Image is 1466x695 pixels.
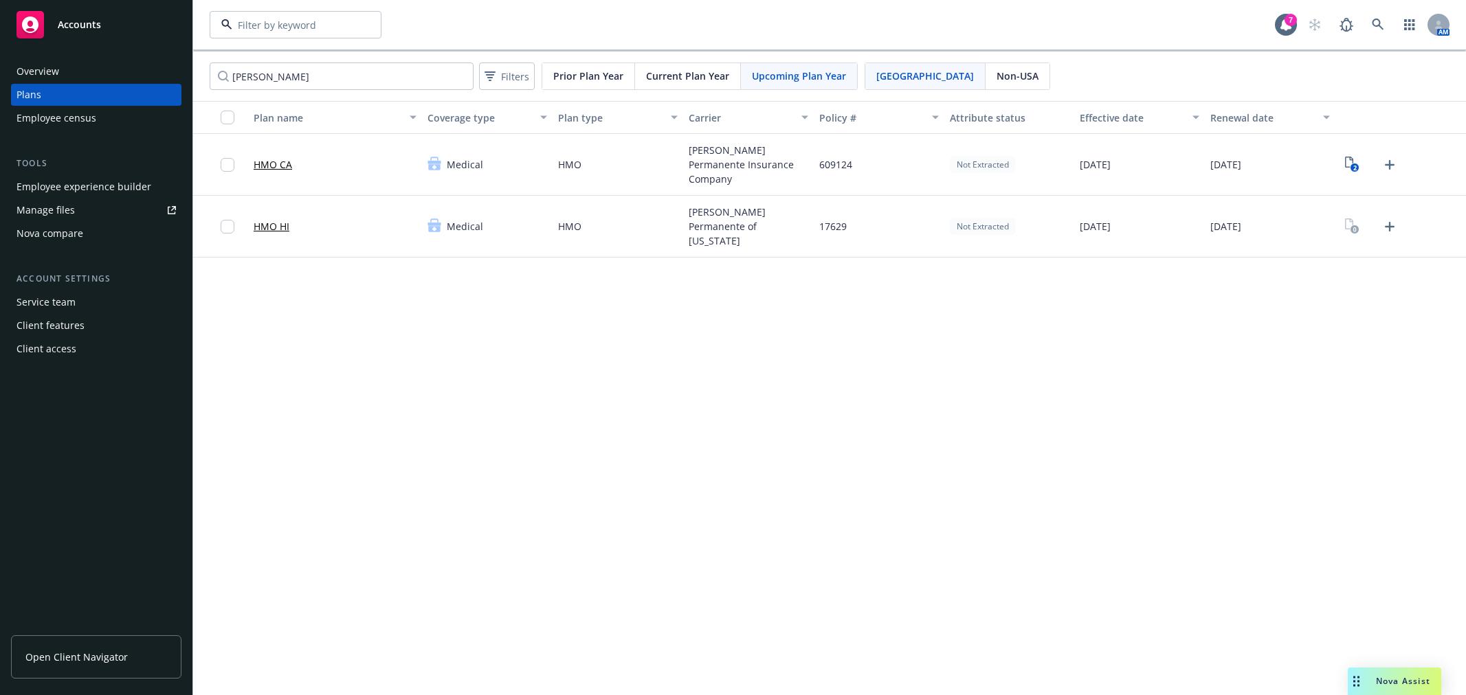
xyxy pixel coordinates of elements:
a: Plans [11,84,181,106]
span: [DATE] [1210,157,1241,172]
div: Attribute status [950,111,1069,125]
div: 7 [1285,14,1297,26]
div: Drag to move [1348,668,1365,695]
text: 2 [1353,163,1356,172]
div: Nova compare [16,223,83,244]
button: Nova Assist [1348,668,1441,695]
a: Accounts [11,5,181,44]
a: Overview [11,60,181,82]
span: [DATE] [1080,157,1111,172]
div: Policy # [819,111,924,125]
div: Service team [16,291,76,313]
button: Carrier [683,101,814,134]
a: Switch app [1396,11,1423,38]
span: Accounts [58,19,101,30]
span: [GEOGRAPHIC_DATA] [876,69,974,83]
a: Employee census [11,107,181,129]
span: [PERSON_NAME] Permanente Insurance Company [689,143,808,186]
span: HMO [558,157,581,172]
div: Client access [16,338,76,360]
a: Upload Plan Documents [1379,154,1401,176]
div: Overview [16,60,59,82]
a: Client features [11,315,181,337]
div: Tools [11,157,181,170]
a: Client access [11,338,181,360]
div: Account settings [11,272,181,286]
span: Medical [447,219,483,233]
a: Service team [11,291,181,313]
div: Effective date [1080,111,1184,125]
span: [DATE] [1210,219,1241,233]
a: Nova compare [11,223,181,244]
input: Filter by keyword [232,18,353,32]
a: Manage files [11,199,181,221]
span: [PERSON_NAME] Permanente of [US_STATE] [689,205,808,248]
a: Start snowing [1301,11,1329,38]
div: Employee experience builder [16,176,151,198]
div: Not Extracted [950,218,1016,235]
div: Client features [16,315,85,337]
span: Upcoming Plan Year [752,69,846,83]
a: Employee experience builder [11,176,181,198]
button: Policy # [814,101,944,134]
div: Not Extracted [950,156,1016,173]
div: Plans [16,84,41,106]
span: Nova Assist [1376,675,1430,687]
a: Upload Plan Documents [1379,216,1401,238]
button: Effective date [1074,101,1205,134]
a: View Plan Documents [1341,216,1363,238]
span: 17629 [819,219,847,233]
span: HMO [558,219,581,233]
span: [DATE] [1080,219,1111,233]
div: Employee census [16,107,96,129]
a: Search [1364,11,1392,38]
span: Medical [447,157,483,172]
div: Renewal date [1210,111,1315,125]
span: Open Client Navigator [25,650,128,664]
div: Carrier [689,111,793,125]
a: View Plan Documents [1341,154,1363,176]
button: Attribute status [944,101,1075,134]
button: Renewal date [1205,101,1335,134]
a: Report a Bug [1333,11,1360,38]
span: Non-USA [997,69,1039,83]
span: 609124 [819,157,852,172]
div: Manage files [16,199,75,221]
